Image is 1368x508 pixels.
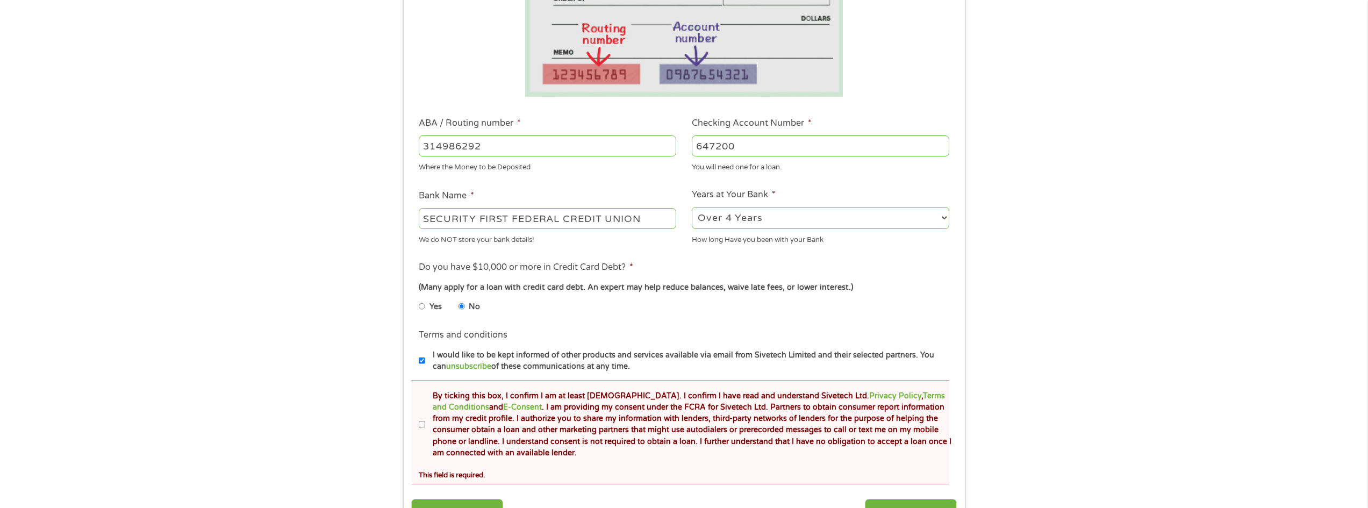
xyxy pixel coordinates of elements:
[419,118,521,129] label: ABA / Routing number
[425,390,952,459] label: By ticking this box, I confirm I am at least [DEMOGRAPHIC_DATA]. I confirm I have read and unders...
[869,391,921,400] a: Privacy Policy
[692,189,776,201] label: Years at Your Bank
[419,158,676,173] div: Where the Money to be Deposited
[419,466,949,481] div: This field is required.
[419,135,676,156] input: 263177916
[503,403,542,412] a: E-Consent
[419,262,633,273] label: Do you have $10,000 or more in Credit Card Debt?
[419,231,676,245] div: We do NOT store your bank details!
[419,330,507,341] label: Terms and conditions
[692,118,812,129] label: Checking Account Number
[433,391,945,412] a: Terms and Conditions
[419,282,949,294] div: (Many apply for a loan with credit card debt. An expert may help reduce balances, waive late fees...
[692,158,949,173] div: You will need one for a loan.
[425,349,952,373] label: I would like to be kept informed of other products and services available via email from Sivetech...
[419,190,474,202] label: Bank Name
[446,362,491,371] a: unsubscribe
[469,301,480,313] label: No
[429,301,442,313] label: Yes
[692,231,949,245] div: How long Have you been with your Bank
[692,135,949,156] input: 345634636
